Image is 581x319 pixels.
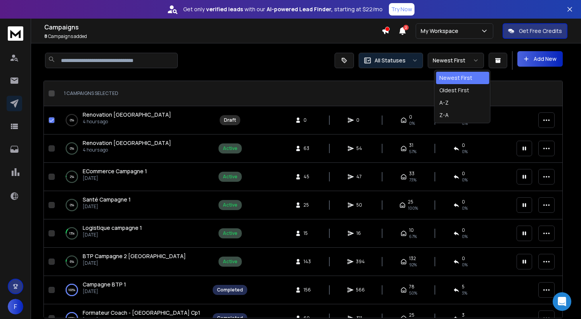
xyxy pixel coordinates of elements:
span: 0 [462,142,465,148]
span: 0 [409,114,412,120]
span: 100 % [408,205,418,211]
span: ECommerce Campagne 1 [83,167,147,175]
span: 50 [356,202,364,208]
span: 0 [356,117,364,123]
strong: AI-powered Lead Finder, [267,5,333,13]
div: v 4.0.25 [22,12,38,19]
span: Renovation [GEOGRAPHIC_DATA] [83,111,171,118]
p: 13 % [69,229,75,237]
p: Get Free Credits [519,27,562,35]
p: 0 % [70,145,74,152]
img: logo_orange.svg [12,12,19,19]
th: 1 campaigns selected [58,81,208,106]
span: 78 [409,284,415,290]
div: Domain Overview [29,46,69,51]
img: logo [8,26,23,41]
span: BTP Campagne 2 [GEOGRAPHIC_DATA] [83,252,186,260]
span: 156 [304,287,311,293]
span: 3 % [462,290,467,296]
span: 50 % [409,290,417,296]
img: tab_domain_overview_orange.svg [21,45,27,51]
span: 0 % [462,262,468,268]
span: 0 % [462,233,468,240]
span: 566 [356,287,365,293]
span: 45 [304,174,311,180]
strong: verified leads [206,5,243,13]
p: 2 % [70,173,74,181]
span: 0 [462,255,465,262]
span: 0 [462,227,465,233]
p: [DATE] [83,203,131,210]
span: 25 [408,199,413,205]
span: 0 % [462,205,468,211]
span: 92 % [409,262,417,268]
div: Oldest First [439,86,469,94]
p: [DATE] [83,288,126,295]
span: 0 % [462,177,468,183]
p: 6 % [70,258,74,266]
span: 0 [462,199,465,205]
span: 0 [304,117,311,123]
span: 33 [409,171,415,177]
button: Newest First [428,53,484,68]
span: Santé Campagne 1 [83,196,131,203]
span: 0% [462,120,468,126]
span: 8 [44,33,47,40]
span: Logistique campagne 1 [83,224,142,231]
span: 25 [409,312,415,318]
span: 132 [409,255,416,262]
span: 0% [409,120,415,126]
div: Z-A [439,111,449,119]
div: Active [223,230,238,236]
p: 100 % [68,286,75,294]
p: 0 % [70,201,74,209]
span: Formateur Coach - [GEOGRAPHIC_DATA] Cp1 [83,309,200,316]
p: [DATE] [83,175,147,181]
span: 5 [462,284,465,290]
div: A-Z [439,99,449,107]
span: 0 % [462,148,468,155]
div: Active [223,202,238,208]
span: 31 [409,142,413,148]
p: [DATE] [83,260,186,266]
span: Campagne BTP 1 [83,281,126,288]
span: 143 [304,259,311,265]
span: 57 % [409,148,416,155]
span: 15 [304,230,311,236]
p: Get only with our starting at $22/mo [183,5,383,13]
span: 394 [356,259,365,265]
div: Keywords by Traffic [86,46,131,51]
p: 4 hours ago [83,119,171,125]
span: 0 [462,171,465,177]
p: Campaigns added [44,33,382,40]
div: Completed [217,287,243,293]
img: website_grey.svg [12,20,19,26]
span: 63 [304,145,311,152]
p: Try Now [391,5,412,13]
p: My Workspace [421,27,461,35]
div: Draft [224,117,236,123]
span: 10 [409,227,414,233]
span: 2 [403,25,409,30]
p: All Statuses [375,57,406,64]
div: Active [223,174,238,180]
span: 3 [462,312,465,318]
span: 25 [304,202,311,208]
div: Domain: [URL] [20,20,55,26]
span: 54 [356,145,364,152]
span: 16 [356,230,364,236]
p: [DATE] [83,232,142,238]
span: 67 % [409,233,417,240]
p: 0 % [70,116,74,124]
img: tab_keywords_by_traffic_grey.svg [77,45,83,51]
div: Active [223,145,238,152]
span: 73 % [409,177,416,183]
div: Newest First [439,74,472,82]
span: F [8,299,23,314]
span: 47 [356,174,364,180]
h1: Campaigns [44,22,382,32]
p: 4 hours ago [83,147,171,153]
span: Renovation [GEOGRAPHIC_DATA] [83,139,171,147]
div: Open Intercom Messenger [553,292,571,311]
div: Active [223,259,238,265]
